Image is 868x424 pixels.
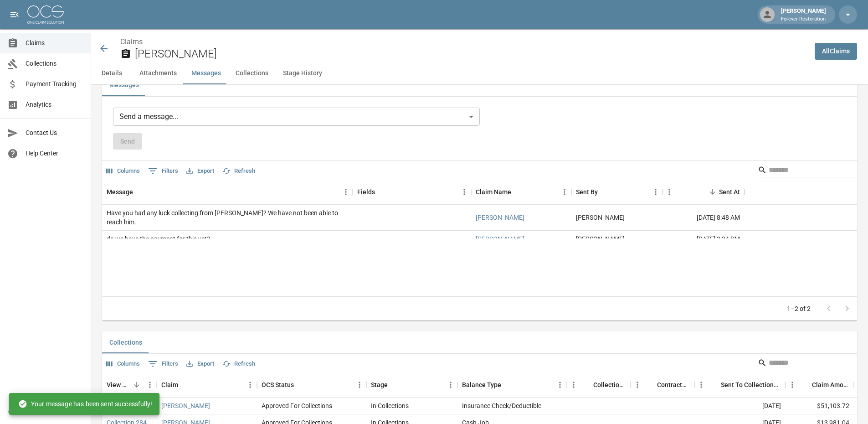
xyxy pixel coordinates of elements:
[26,149,83,158] span: Help Center
[758,163,855,179] div: Search
[184,164,216,178] button: Export
[719,179,740,205] div: Sent At
[644,378,657,391] button: Sort
[371,401,409,410] div: In Collections
[130,378,143,391] button: Sort
[8,407,82,416] div: © 2025 One Claim Solution
[580,378,593,391] button: Sort
[576,179,598,205] div: Sent By
[257,372,366,398] div: OCS Status
[462,401,541,410] div: Insurance Check/Deductible
[786,398,854,414] div: $51,103.72
[694,378,708,392] button: Menu
[107,208,348,227] div: Have you had any luck collecting from Dennis? We have not been able to reach him.
[815,43,857,60] a: AllClaims
[663,231,745,248] div: [DATE] 3:34 PM
[663,185,676,199] button: Menu
[157,372,257,398] div: Claim
[26,59,83,68] span: Collections
[26,38,83,48] span: Claims
[781,16,826,23] p: Forever Restoration
[576,234,625,243] div: Christopher Parat
[220,164,257,178] button: Refresh
[787,304,811,313] p: 1–2 of 2
[18,396,152,412] div: Your message has been sent successfully!
[758,356,855,372] div: Search
[104,357,142,371] button: Select columns
[26,79,83,89] span: Payment Tracking
[799,378,812,391] button: Sort
[102,331,857,353] div: related-list tabs
[366,372,457,398] div: Stage
[102,331,149,353] button: Collections
[567,378,580,392] button: Menu
[476,234,524,243] a: [PERSON_NAME]
[107,234,210,243] div: do we have the payment for this yet?
[102,179,353,205] div: Message
[26,100,83,109] span: Analytics
[353,378,366,392] button: Menu
[371,372,388,398] div: Stage
[120,37,143,46] a: Claims
[262,401,332,410] div: Approved For Collections
[571,179,663,205] div: Sent By
[132,62,184,84] button: Attachments
[598,186,611,198] button: Sort
[558,185,571,199] button: Menu
[184,357,216,371] button: Export
[375,186,388,198] button: Sort
[786,372,854,398] div: Claim Amount
[133,186,146,198] button: Sort
[276,62,329,84] button: Stage History
[135,47,807,61] h2: [PERSON_NAME]
[444,378,457,392] button: Menu
[663,179,745,205] div: Sent At
[786,378,799,392] button: Menu
[706,186,719,198] button: Sort
[220,357,257,371] button: Refresh
[657,372,690,398] div: Contractor Amount
[777,6,830,23] div: [PERSON_NAME]
[91,62,868,84] div: anchor tabs
[243,378,257,392] button: Menu
[294,378,307,391] button: Sort
[161,372,178,398] div: Claim
[91,62,132,84] button: Details
[476,179,511,205] div: Claim Name
[102,74,146,96] button: Messages
[708,378,721,391] button: Sort
[476,213,524,222] a: [PERSON_NAME]
[102,74,857,96] div: related-list tabs
[113,108,480,126] div: Send a message...
[694,398,786,414] div: [DATE]
[593,372,626,398] div: Collections Fee
[576,213,625,222] div: Jason Shapiro
[457,185,471,199] button: Menu
[178,378,191,391] button: Sort
[471,179,571,205] div: Claim Name
[161,401,210,410] a: [PERSON_NAME]
[104,164,142,178] button: Select columns
[721,372,781,398] div: Sent To Collections Date
[228,62,276,84] button: Collections
[143,378,157,392] button: Menu
[812,372,849,398] div: Claim Amount
[457,372,567,398] div: Balance Type
[462,372,501,398] div: Balance Type
[694,372,786,398] div: Sent To Collections Date
[553,378,567,392] button: Menu
[649,185,663,199] button: Menu
[5,5,24,24] button: open drawer
[511,186,524,198] button: Sort
[357,179,375,205] div: Fields
[184,62,228,84] button: Messages
[631,372,694,398] div: Contractor Amount
[663,205,745,231] div: [DATE] 8:48 AM
[262,372,294,398] div: OCS Status
[146,164,180,178] button: Show filters
[26,128,83,138] span: Contact Us
[107,372,130,398] div: View Collection
[102,372,157,398] div: View Collection
[631,378,644,392] button: Menu
[120,36,807,47] nav: breadcrumb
